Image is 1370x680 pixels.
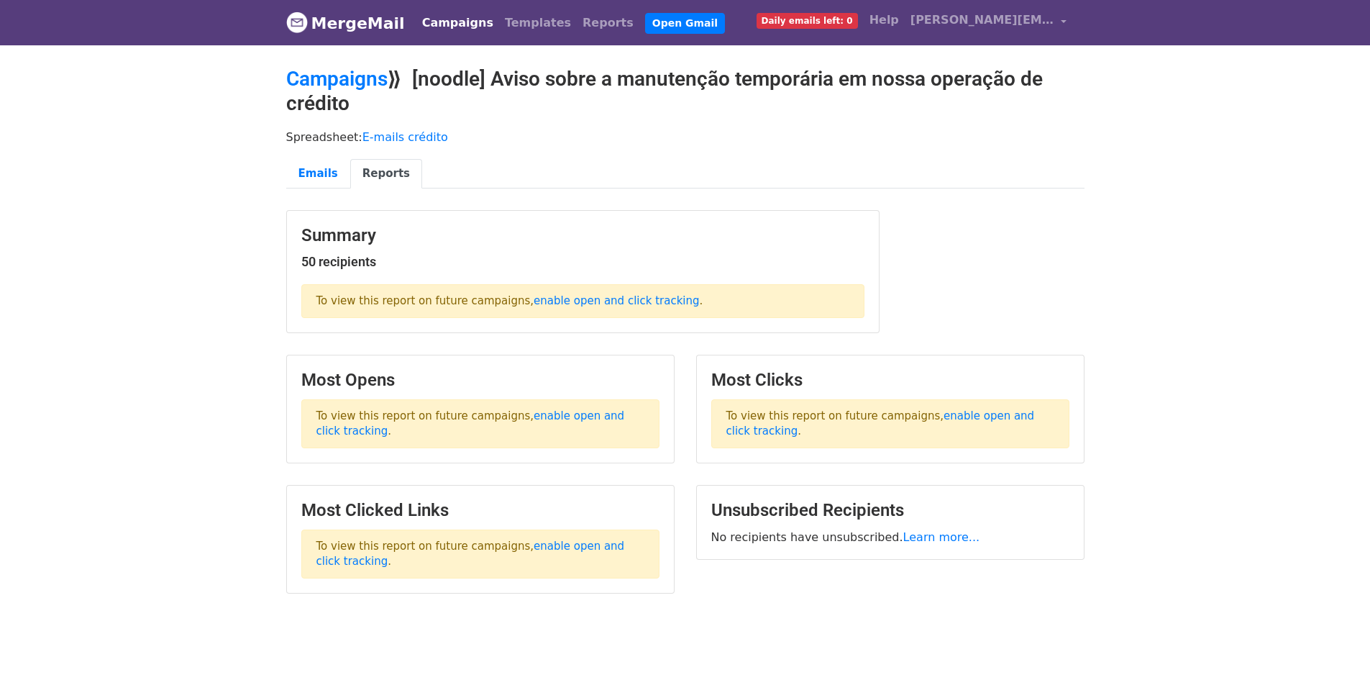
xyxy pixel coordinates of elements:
a: Learn more... [903,530,980,544]
p: No recipients have unsubscribed. [711,530,1069,545]
h3: Summary [301,225,864,246]
p: To view this report on future campaigns, . [711,399,1069,448]
img: MergeMail logo [286,12,308,33]
h2: ⟫ [noodle] Aviso sobre a manutenção temporária em nossa operação de crédito [286,67,1084,115]
a: Open Gmail [645,13,725,34]
a: Daily emails left: 0 [751,6,864,35]
h3: Most Clicks [711,370,1069,391]
h5: 50 recipients [301,254,864,270]
a: Reports [577,9,639,37]
span: [PERSON_NAME][EMAIL_ADDRESS][DOMAIN_NAME] [910,12,1054,29]
h3: Most Opens [301,370,659,391]
p: Spreadsheet: [286,130,1084,145]
a: Reports [350,159,422,189]
a: enable open and click tracking [316,540,625,568]
h3: Most Clicked Links [301,500,659,521]
h3: Unsubscribed Recipients [711,500,1069,521]
a: enable open and click tracking [534,294,699,307]
a: MergeMail [286,8,405,38]
a: enable open and click tracking [726,409,1035,438]
a: Campaigns [286,67,388,91]
a: Emails [286,159,350,189]
a: Help [864,6,905,35]
p: To view this report on future campaigns, . [301,399,659,448]
a: E-mails crédito [362,130,448,144]
a: Campaigns [416,9,499,37]
a: enable open and click tracking [316,409,625,438]
span: Daily emails left: 0 [757,13,858,29]
a: Templates [499,9,577,37]
p: To view this report on future campaigns, . [301,530,659,579]
a: [PERSON_NAME][EMAIL_ADDRESS][DOMAIN_NAME] [905,6,1073,40]
p: To view this report on future campaigns, . [301,284,864,318]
